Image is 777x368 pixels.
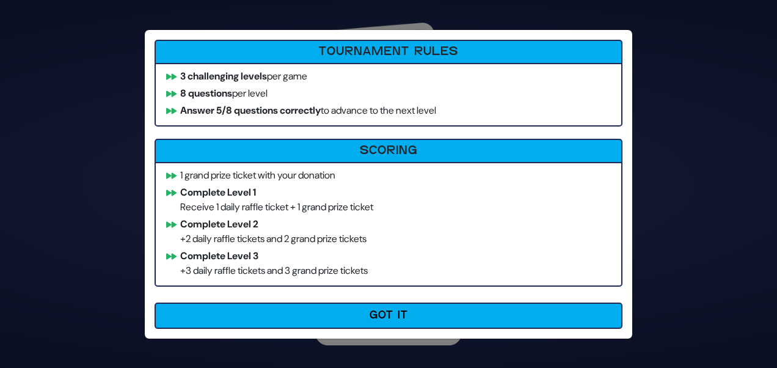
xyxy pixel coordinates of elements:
[180,186,256,199] b: Complete Level 1
[155,303,622,329] button: Got It
[159,144,618,158] h6: Scoring
[161,249,616,278] li: +3 daily raffle tickets and 3 grand prize tickets
[180,249,258,262] b: Complete Level 3
[161,185,616,215] li: Receive 1 daily raffle ticket + 1 grand prize ticket
[159,45,618,59] h6: Tournament Rules
[161,86,616,101] li: per level
[180,218,258,230] b: Complete Level 2
[180,104,321,117] b: Answer 5/8 questions correctly
[161,103,616,118] li: to advance to the next level
[161,69,616,84] li: per game
[161,217,616,246] li: +2 daily raffle tickets and 2 grand prize tickets
[161,168,616,183] li: 1 grand prize ticket with your donation
[180,87,232,100] b: 8 questions
[180,70,267,83] b: 3 challenging levels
